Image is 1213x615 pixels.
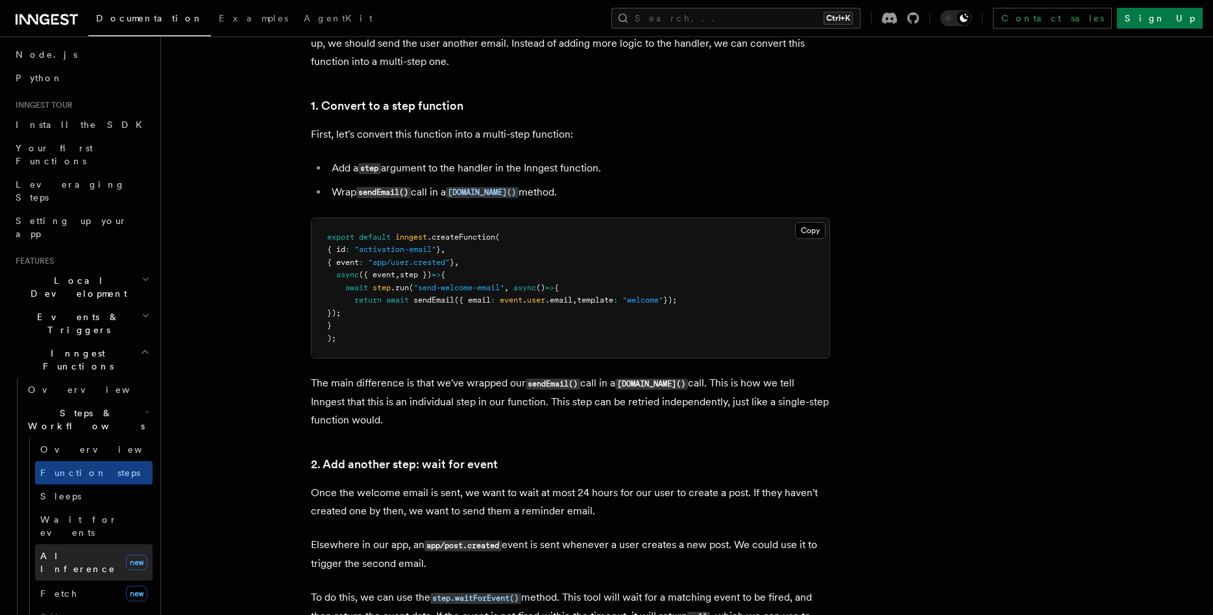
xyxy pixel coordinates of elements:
li: Add a argument to the handler in the Inngest function. [328,159,830,178]
span: Events & Triggers [10,310,141,336]
span: ({ event [359,270,395,279]
p: Elsewhere in our app, an event is sent whenever a user creates a new post. We could use it to tri... [311,536,830,573]
p: First, let's convert this function into a multi-step function: [311,125,830,144]
button: Toggle dark mode [940,10,972,26]
span: AgentKit [304,13,373,23]
a: Wait for events [35,508,153,544]
code: step.waitForEvent() [430,593,521,604]
span: => [545,283,554,292]
span: Wait for events [40,514,117,538]
span: .run [391,283,409,292]
a: Documentation [88,4,211,36]
p: Once the welcome email is sent, we want to wait at most 24 hours for our user to create a post. I... [311,484,830,520]
span: template [577,295,613,305]
button: Local Development [10,269,153,305]
a: Examples [211,4,296,35]
a: Your first Functions [10,136,153,173]
span: , [441,245,445,254]
span: ({ email [454,295,491,305]
span: , [572,295,577,305]
span: () [536,283,545,292]
a: Overview [35,438,153,461]
span: Install the SDK [16,119,150,130]
a: Install the SDK [10,113,153,136]
span: }); [663,295,677,305]
span: async [336,270,359,279]
a: Sleeps [35,484,153,508]
a: Node.js [10,43,153,66]
span: Python [16,73,63,83]
span: async [513,283,536,292]
span: , [395,270,400,279]
span: Your first Functions [16,143,93,166]
span: event [500,295,522,305]
li: Wrap call in a method. [328,183,830,202]
span: Overview [28,384,162,395]
span: : [491,295,495,305]
span: } [450,258,454,267]
button: Inngest Functions [10,342,153,378]
span: Leveraging Steps [16,179,125,203]
span: Documentation [96,13,203,23]
a: Contact sales [993,8,1112,29]
span: Features [10,256,54,266]
span: inngest [395,232,427,242]
a: 1. Convert to a step function [311,97,463,115]
span: new [126,586,147,601]
span: : [359,258,363,267]
span: ( [495,232,500,242]
a: AI Inferencenew [35,544,153,581]
span: } [327,321,332,330]
span: { [441,270,445,279]
span: : [345,245,350,254]
span: Steps & Workflows [23,407,145,433]
a: Overview [23,378,153,401]
span: AI Inference [40,551,116,574]
span: sendEmail [413,295,454,305]
span: , [454,258,459,267]
span: . [522,295,527,305]
span: { [554,283,559,292]
span: user [527,295,545,305]
span: .email [545,295,572,305]
a: Sign Up [1117,8,1203,29]
code: step [358,163,381,174]
span: }); [327,308,341,318]
span: , [504,283,509,292]
p: The main difference is that we've wrapped our call in a call. This is how we tell Inngest that th... [311,374,830,429]
span: "send-welcome-email" [413,283,504,292]
span: "app/user.created" [368,258,450,267]
span: Local Development [10,274,141,300]
a: Leveraging Steps [10,173,153,209]
button: Events & Triggers [10,305,153,342]
span: await [386,295,409,305]
span: ( [409,283,413,292]
span: Overview [40,444,174,455]
span: "activation-email" [354,245,436,254]
span: Sleeps [40,491,81,501]
a: Function steps [35,461,153,484]
span: await [345,283,368,292]
button: Steps & Workflows [23,401,153,438]
span: Inngest tour [10,100,73,110]
a: step.waitForEvent() [430,591,521,603]
a: Setting up your app [10,209,153,245]
span: export [327,232,354,242]
p: However, there is a new requirement: if a user hasn't created a post on our platform within 24 ho... [311,16,830,71]
span: Fetch [40,588,78,599]
code: [DOMAIN_NAME]() [446,187,519,198]
span: { event [327,258,359,267]
span: => [432,270,441,279]
a: Python [10,66,153,90]
span: { id [327,245,345,254]
span: .createFunction [427,232,495,242]
a: [DOMAIN_NAME]() [446,186,519,198]
code: [DOMAIN_NAME]() [615,379,688,390]
span: : [613,295,618,305]
button: Search...Ctrl+K [611,8,861,29]
code: sendEmail() [526,379,580,390]
span: "welcome" [622,295,663,305]
span: Function steps [40,468,140,478]
kbd: Ctrl+K [824,12,853,25]
span: } [436,245,441,254]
